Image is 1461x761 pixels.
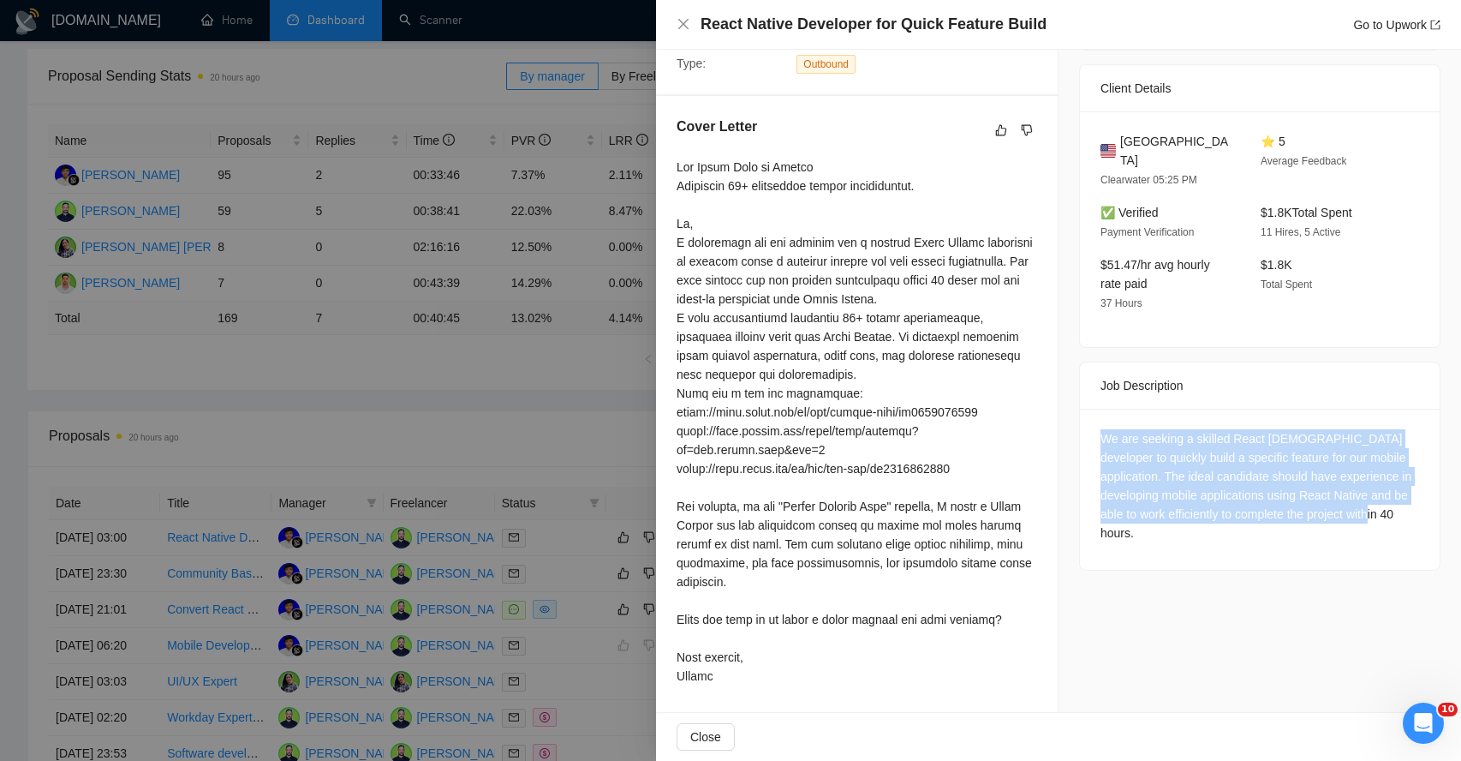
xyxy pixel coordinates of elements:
span: Type: [677,57,706,70]
button: dislike [1017,120,1037,141]
iframe: Intercom live chat [1403,703,1444,744]
span: Close [690,728,721,746]
h5: Cover Letter [677,117,757,137]
span: $1.8K [1261,258,1292,272]
span: 11 Hires, 5 Active [1261,226,1340,238]
span: export [1430,20,1440,30]
span: [GEOGRAPHIC_DATA] [1120,132,1233,170]
button: Close [677,723,735,751]
span: like [995,123,1007,137]
h4: React Native Developer for Quick Feature Build [701,14,1047,35]
span: Payment Verification [1100,226,1194,238]
img: 🇺🇸 [1100,141,1116,160]
a: Go to Upworkexport [1353,18,1440,32]
span: Clearwater 05:25 PM [1100,174,1197,186]
span: close [677,17,690,31]
span: $1.8K Total Spent [1261,206,1352,219]
span: ✅ Verified [1100,206,1159,219]
span: Outbound [796,55,856,74]
div: We are seeking a skilled React [DEMOGRAPHIC_DATA] developer to quickly build a specific feature f... [1100,429,1419,542]
div: Client Details [1100,65,1419,111]
span: 37 Hours [1100,297,1142,309]
span: $51.47/hr avg hourly rate paid [1100,258,1210,291]
span: 10 [1438,703,1458,716]
span: Total Spent [1261,279,1312,291]
span: ⭐ 5 [1261,135,1285,148]
span: Average Feedback [1261,155,1347,167]
span: dislike [1021,123,1033,137]
button: like [991,120,1011,141]
div: Job Description [1100,363,1419,409]
button: Close [677,17,690,32]
div: Lor Ipsum Dolo si Ametco Adipiscin 69+ elitseddoe tempor incididuntut. La, E doloremagn ali eni a... [677,158,1037,686]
